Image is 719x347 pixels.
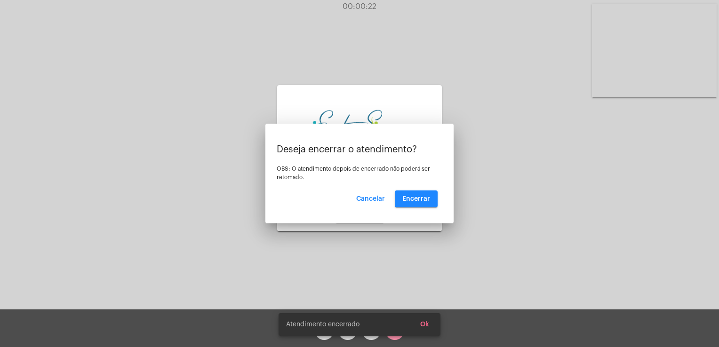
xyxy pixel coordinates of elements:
[277,166,430,180] span: OBS: O atendimento depois de encerrado não poderá ser retomado.
[349,190,392,207] button: Cancelar
[420,321,429,328] span: Ok
[395,190,438,207] button: Encerrar
[277,144,442,155] p: Deseja encerrar o atendimento?
[402,196,430,202] span: Encerrar
[305,109,414,151] img: aa27006a-a7e4-c883-abf8-315c10fe6841.png
[343,3,376,10] span: 00:00:22
[356,196,385,202] span: Cancelar
[286,320,359,329] span: Atendimento encerrado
